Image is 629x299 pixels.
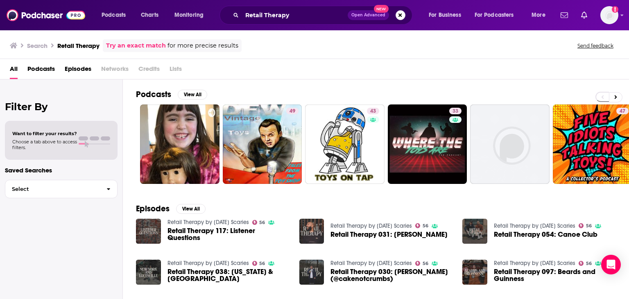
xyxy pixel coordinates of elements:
span: 56 [586,262,592,265]
span: Select [5,186,100,192]
img: Retail Therapy 030: Rhys McKee (@cakenotcrumbs) [299,260,324,285]
span: Monitoring [174,9,204,21]
a: Podcasts [27,62,55,79]
div: Search podcasts, credits, & more... [227,6,420,25]
span: 33 [453,107,458,116]
span: Logged in as Aly1Mom [600,6,618,24]
svg: Add a profile image [612,6,618,13]
a: 33 [449,108,462,114]
button: open menu [96,9,136,22]
span: 56 [586,224,592,228]
a: 43 [367,108,379,114]
a: Retail Therapy by Sunday Scaries [167,219,249,226]
h2: Podcasts [136,89,171,100]
button: View All [178,90,207,100]
a: 56 [415,261,428,266]
a: Retail Therapy 097: Beards and Guinness [494,268,616,282]
span: Charts [141,9,158,21]
h3: Retail Therapy [57,42,100,50]
a: 56 [415,223,428,228]
span: New [374,5,389,13]
button: Send feedback [575,42,616,49]
img: Retail Therapy 117: Listener Questions [136,219,161,244]
h2: Episodes [136,204,170,214]
button: open menu [526,9,556,22]
span: Choose a tab above to access filters. [12,139,77,150]
a: Retail Therapy by Sunday Scaries [494,260,575,267]
button: Select [5,180,118,198]
button: Open AdvancedNew [348,10,389,20]
a: Episodes [65,62,91,79]
a: Retail Therapy 038: New York & Louisville [167,268,290,282]
span: Credits [138,62,160,79]
span: For Podcasters [475,9,514,21]
img: Retail Therapy 054: Canoe Club [462,219,487,244]
a: 47 [616,108,629,114]
span: Podcasts [102,9,126,21]
button: open menu [423,9,471,22]
a: Show notifications dropdown [578,8,591,22]
a: Retail Therapy by Sunday Scaries [330,260,412,267]
a: 56 [579,261,592,266]
span: Retail Therapy 031: [PERSON_NAME] [330,231,448,238]
span: 56 [259,221,265,224]
img: User Profile [600,6,618,24]
span: For Business [429,9,461,21]
div: Open Intercom Messenger [601,255,621,274]
span: 47 [620,107,625,116]
span: Retail Therapy 030: [PERSON_NAME] (@cakenotcrumbs) [330,268,453,282]
button: open menu [469,9,526,22]
a: 56 [579,223,592,228]
a: 33 [388,104,467,184]
span: Open Advanced [351,13,385,17]
a: Retail Therapy 054: Canoe Club [494,231,597,238]
input: Search podcasts, credits, & more... [242,9,348,22]
span: 56 [259,262,265,265]
span: More [532,9,545,21]
span: 56 [423,262,428,265]
h3: Search [27,42,48,50]
span: 56 [423,224,428,228]
span: Lists [170,62,182,79]
a: All [10,62,18,79]
img: Retail Therapy 097: Beards and Guinness [462,260,487,285]
a: 56 [252,220,265,225]
a: 49 [223,104,302,184]
a: Retail Therapy 031: Tim Howard [330,231,448,238]
a: Retail Therapy 030: Rhys McKee (@cakenotcrumbs) [330,268,453,282]
a: 56 [252,261,265,266]
span: 49 [290,107,295,116]
img: Retail Therapy 038: New York & Louisville [136,260,161,285]
button: View All [176,204,206,214]
a: 49 [286,108,299,114]
a: Show notifications dropdown [557,8,571,22]
a: Retail Therapy by Sunday Scaries [494,222,575,229]
a: Try an exact match [106,41,166,50]
span: for more precise results [167,41,238,50]
span: Networks [101,62,129,79]
span: Retail Therapy 117: Listener Questions [167,227,290,241]
a: Retail Therapy by Sunday Scaries [167,260,249,267]
span: Retail Therapy 038: [US_STATE] & [GEOGRAPHIC_DATA] [167,268,290,282]
span: Want to filter your results? [12,131,77,136]
a: Retail Therapy by Sunday Scaries [330,222,412,229]
a: Charts [136,9,163,22]
button: open menu [169,9,214,22]
button: Show profile menu [600,6,618,24]
img: Retail Therapy 031: Tim Howard [299,219,324,244]
span: 43 [370,107,376,116]
img: Podchaser - Follow, Share and Rate Podcasts [7,7,85,23]
h2: Filter By [5,101,118,113]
